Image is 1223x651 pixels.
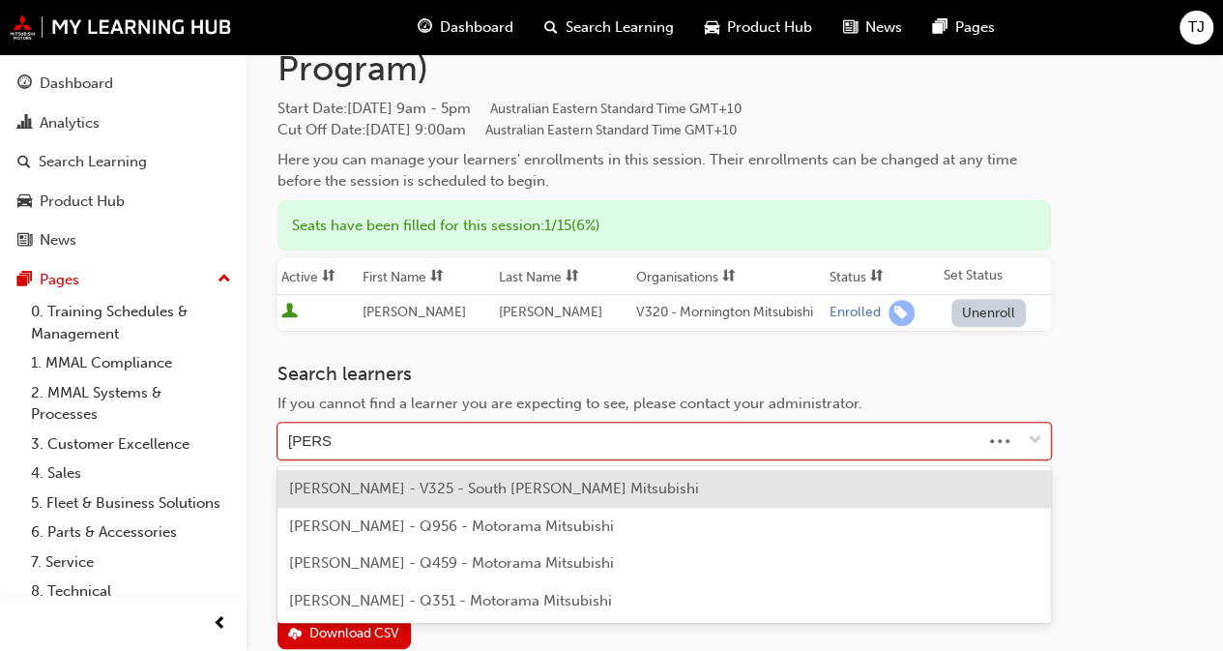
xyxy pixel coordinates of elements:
[23,518,239,547] a: 6. Parts & Accessories
[40,229,76,252] div: News
[23,429,239,459] a: 3. Customer Excellence
[418,15,432,40] span: guage-icon
[23,459,239,488] a: 4. Sales
[1179,11,1213,44] button: TJ
[40,191,125,213] div: Product Hub
[544,15,558,40] span: search-icon
[490,101,742,117] span: Australian Eastern Standard Time GMT+10
[277,121,737,138] span: Cut Off Date : [DATE] 9:00am
[359,258,496,295] th: Toggle SortBy
[10,15,232,40] img: mmal
[8,222,239,258] a: News
[277,149,1051,192] div: Here you can manage your learners' enrollments in this session. Their enrollments can be changed ...
[826,258,940,295] th: Toggle SortBy
[23,297,239,348] a: 0. Training Schedules & Management
[529,8,689,47] a: search-iconSearch Learning
[213,612,227,636] span: prev-icon
[727,16,812,39] span: Product Hub
[17,115,32,133] span: chart-icon
[277,395,862,412] span: If you cannot find a learner you are expecting to see, please contact your administrator.
[17,193,32,211] span: car-icon
[843,15,858,40] span: news-icon
[289,592,612,609] span: [PERSON_NAME] - Q351 - Motorama Mitsubishi
[17,75,32,93] span: guage-icon
[17,154,31,171] span: search-icon
[23,348,239,378] a: 1. MMAL Compliance
[277,98,1051,120] span: Start Date :
[277,258,359,295] th: Toggle SortBy
[440,16,513,39] span: Dashboard
[722,269,736,285] span: sorting-icon
[1188,16,1205,39] span: TJ
[309,625,399,641] div: Download CSV
[8,144,239,180] a: Search Learning
[40,269,79,291] div: Pages
[322,269,335,285] span: sorting-icon
[40,73,113,95] div: Dashboard
[23,547,239,577] a: 7. Service
[955,16,995,39] span: Pages
[499,304,602,320] span: [PERSON_NAME]
[40,112,100,134] div: Analytics
[430,269,444,285] span: sorting-icon
[566,16,674,39] span: Search Learning
[23,577,239,607] a: 8. Technical
[363,304,466,320] span: [PERSON_NAME]
[8,262,239,298] button: Pages
[8,62,239,262] button: DashboardAnalyticsSearch LearningProduct HubNews
[636,302,822,324] div: V320 - Mornington Mitsubishi
[951,299,1027,327] button: Unenroll
[17,232,32,250] span: news-icon
[8,184,239,220] a: Product Hub
[289,554,614,572] span: [PERSON_NAME] - Q459 - Motorama Mitsubishi
[830,304,881,322] div: Enrolled
[689,8,828,47] a: car-iconProduct Hub
[277,363,1051,385] h3: Search learners
[8,105,239,141] a: Analytics
[17,272,32,289] span: pages-icon
[705,15,719,40] span: car-icon
[485,122,737,138] span: Australian Eastern Standard Time GMT+10
[289,518,614,535] span: [PERSON_NAME] - Q956 - Motorama Mitsubishi
[8,66,239,102] a: Dashboard
[1029,429,1042,454] span: down-icon
[218,267,231,292] span: up-icon
[566,269,579,285] span: sorting-icon
[23,378,239,429] a: 2. MMAL Systems & Processes
[828,8,917,47] a: news-iconNews
[289,480,699,497] span: [PERSON_NAME] - V325 - South [PERSON_NAME] Mitsubishi
[632,258,826,295] th: Toggle SortBy
[870,269,884,285] span: sorting-icon
[402,8,529,47] a: guage-iconDashboard
[940,258,1051,295] th: Set Status
[277,617,411,649] button: Download CSV
[495,258,632,295] th: Toggle SortBy
[865,16,902,39] span: News
[277,200,1051,252] div: Seats have been filled for this session : 1 / 15 ( 6% )
[288,627,302,643] span: download-icon
[933,15,947,40] span: pages-icon
[888,300,915,326] span: learningRecordVerb_ENROLL-icon
[39,151,147,173] div: Search Learning
[347,100,742,117] span: [DATE] 9am - 5pm
[917,8,1010,47] a: pages-iconPages
[23,488,239,518] a: 5. Fleet & Business Solutions
[281,303,298,322] span: User is active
